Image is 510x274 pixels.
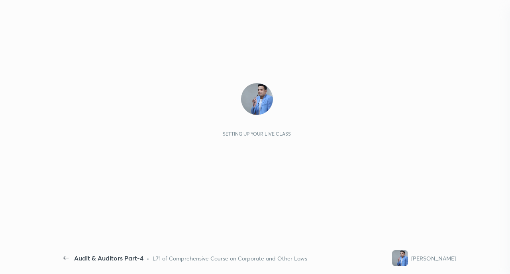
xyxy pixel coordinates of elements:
div: • [147,254,149,262]
div: L71 of Comprehensive Course on Corporate and Other Laws [153,254,307,262]
div: [PERSON_NAME] [411,254,456,262]
div: Setting up your live class [223,131,291,137]
img: 5a270568c3c64797abd277386626bc37.jpg [392,250,408,266]
div: Audit & Auditors Part-4 [74,253,143,263]
img: 5a270568c3c64797abd277386626bc37.jpg [241,83,273,115]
